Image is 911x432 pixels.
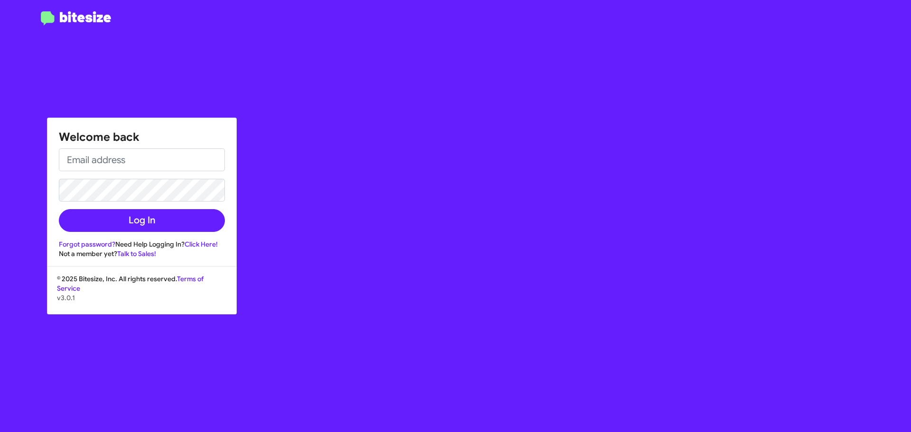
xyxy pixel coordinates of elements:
h1: Welcome back [59,129,225,145]
a: Forgot password? [59,240,115,248]
button: Log In [59,209,225,232]
a: Talk to Sales! [117,249,156,258]
div: © 2025 Bitesize, Inc. All rights reserved. [47,274,236,314]
input: Email address [59,148,225,171]
div: Not a member yet? [59,249,225,258]
div: Need Help Logging In? [59,239,225,249]
p: v3.0.1 [57,293,227,303]
a: Click Here! [185,240,218,248]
